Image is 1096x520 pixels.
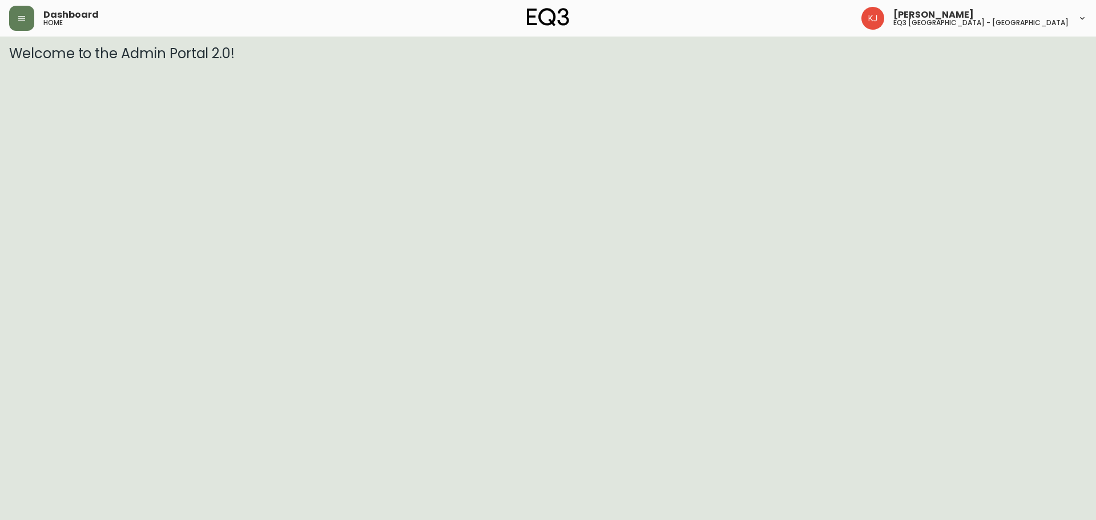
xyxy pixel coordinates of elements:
span: [PERSON_NAME] [893,10,974,19]
img: 24a625d34e264d2520941288c4a55f8e [861,7,884,30]
img: logo [527,8,569,26]
h3: Welcome to the Admin Portal 2.0! [9,46,1087,62]
h5: eq3 [GEOGRAPHIC_DATA] - [GEOGRAPHIC_DATA] [893,19,1069,26]
span: Dashboard [43,10,99,19]
h5: home [43,19,63,26]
